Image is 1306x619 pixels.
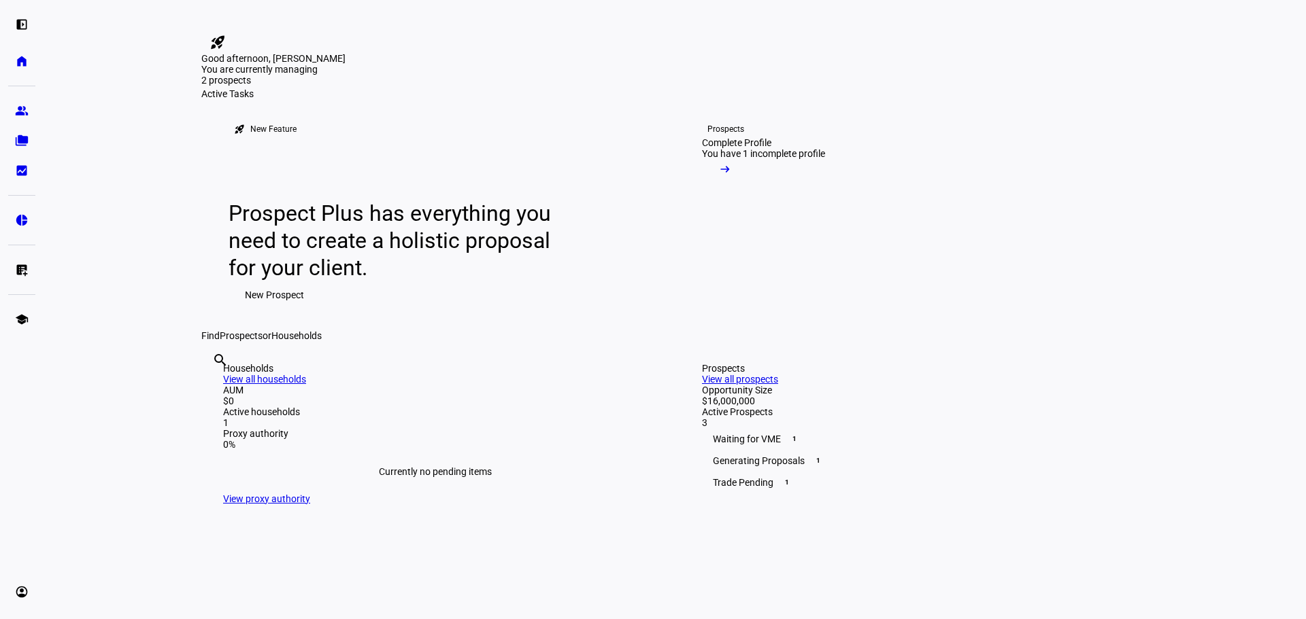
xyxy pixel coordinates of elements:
eth-mat-symbol: folder_copy [15,134,29,147]
div: You have 1 incomplete profile [702,148,825,159]
span: You are currently managing [201,64,318,75]
eth-mat-symbol: home [15,54,29,68]
div: Find or [201,330,1148,341]
eth-mat-symbol: group [15,104,29,118]
div: Active Prospects [702,406,1126,417]
eth-mat-symbol: bid_landscape [15,164,29,177]
a: ProspectsComplete ProfileYou have 1 incomplete profile [680,99,906,330]
a: View all households [223,374,306,385]
div: Trade Pending [702,472,1126,493]
a: bid_landscape [8,157,35,184]
span: New Prospect [245,281,304,308]
div: $0 [223,395,648,406]
div: AUM [223,385,648,395]
div: Complete Profile [702,137,771,148]
div: 3 [702,417,1126,428]
div: Currently no pending items [223,450,648,493]
div: Proxy authority [223,428,648,439]
div: Prospects [707,124,744,135]
div: Generating Proposals [702,450,1126,472]
div: Waiting for VME [702,428,1126,450]
div: 0% [223,439,648,450]
span: 1 [782,477,792,488]
mat-icon: rocket_launch [210,34,226,50]
eth-mat-symbol: school [15,313,29,326]
mat-icon: arrow_right_alt [718,162,732,176]
eth-mat-symbol: pie_chart [15,213,29,227]
eth-mat-symbol: account_circle [15,585,29,599]
div: Opportunity Size [702,385,1126,395]
div: Active Tasks [201,88,1148,99]
span: 1 [813,455,824,466]
div: Good afternoon, [PERSON_NAME] [201,53,1148,64]
div: 2 prospects [201,75,337,86]
a: pie_chart [8,207,35,234]
a: home [8,48,35,75]
eth-mat-symbol: list_alt_add [15,263,29,277]
eth-mat-symbol: left_panel_open [15,18,29,31]
a: folder_copy [8,127,35,154]
span: 1 [789,434,800,444]
div: 1 [223,417,648,428]
mat-icon: rocket_launch [234,124,245,135]
span: Households [271,330,322,341]
div: New Feature [250,124,297,135]
a: View proxy authority [223,493,310,504]
input: Enter name of prospect or household [212,370,215,387]
div: Households [223,363,648,374]
a: group [8,97,35,124]
button: New Prospect [229,281,320,308]
a: View all prospects [702,374,778,385]
div: Prospect Plus has everything you need to create a holistic proposal for your client. [229,200,564,281]
div: Active households [223,406,648,417]
div: Prospects [702,363,1126,374]
span: Prospects [220,330,263,341]
div: $16,000,000 [702,395,1126,406]
mat-icon: search [212,352,229,368]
